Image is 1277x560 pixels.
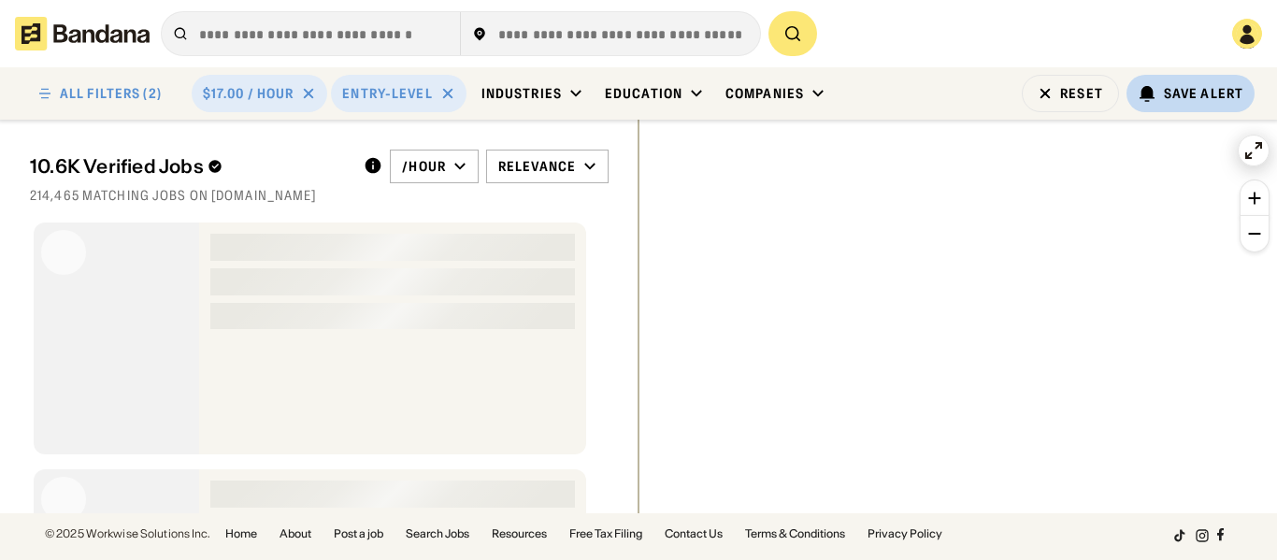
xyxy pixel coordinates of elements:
[605,85,682,102] div: Education
[342,85,432,102] div: Entry-Level
[203,85,294,102] div: $17.00 / hour
[45,528,210,539] div: © 2025 Workwise Solutions Inc.
[665,528,723,539] a: Contact Us
[30,215,609,515] div: grid
[481,85,562,102] div: Industries
[406,528,469,539] a: Search Jobs
[569,528,642,539] a: Free Tax Filing
[725,85,804,102] div: Companies
[402,158,446,175] div: /hour
[1060,87,1103,100] div: Reset
[30,187,609,204] div: 214,465 matching jobs on [DOMAIN_NAME]
[745,528,845,539] a: Terms & Conditions
[225,528,257,539] a: Home
[498,158,576,175] div: Relevance
[280,528,311,539] a: About
[868,528,942,539] a: Privacy Policy
[1164,85,1243,102] div: Save Alert
[492,528,547,539] a: Resources
[30,155,349,178] div: 10.6K Verified Jobs
[60,87,162,100] div: ALL FILTERS (2)
[15,17,150,50] img: Bandana logotype
[334,528,383,539] a: Post a job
